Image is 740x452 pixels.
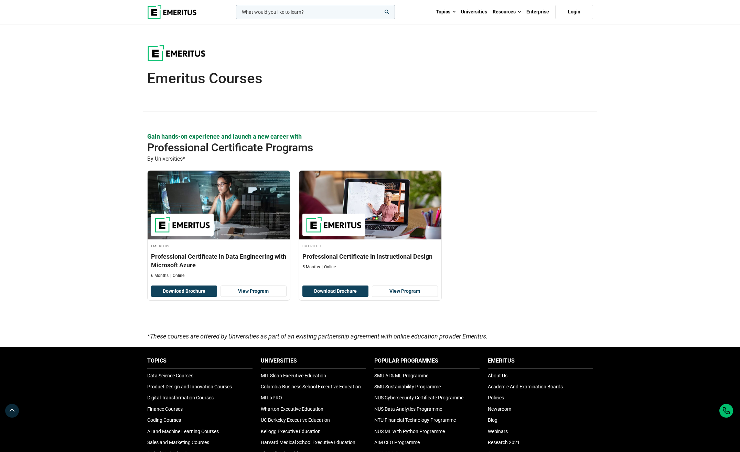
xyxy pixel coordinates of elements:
[488,429,508,434] a: Webinars
[261,429,321,434] a: Kellogg Executive Education
[374,406,442,412] a: NUS Data Analytics Programme
[374,384,441,389] a: SMU Sustainability Programme
[299,171,441,239] img: Professional Certificate in Instructional Design | Online Product Design and Innovation Course
[151,243,287,249] h4: Emeritus
[147,141,548,154] h2: Professional Certificate Programs
[302,243,438,249] h4: Emeritus
[221,286,287,297] a: View Program
[261,406,323,412] a: Wharton Executive Education
[261,384,361,389] a: Columbia Business School Executive Education
[170,273,184,279] p: Online
[306,217,362,233] img: Emeritus
[372,286,438,297] a: View Program
[151,252,287,269] h3: Professional Certificate in Data Engineering with Microsoft Azure
[148,171,290,239] img: Professional Certificate in Data Engineering with Microsoft Azure | Online Data Science and Analy...
[374,373,428,378] a: SMU AI & ML Programme
[299,171,441,273] a: Product Design and Innovation Course by Emeritus - Emeritus Emeritus Professional Certificate in ...
[147,70,593,87] h1: Emeritus Courses
[147,417,181,423] a: Coding Courses
[488,373,507,378] a: About Us
[302,252,438,261] h3: Professional Certificate in Instructional Design
[147,406,183,412] a: Finance Courses
[147,384,232,389] a: Product Design and Innovation Courses
[147,333,488,340] i: *These courses are offered by Universities as part of an existing partnership agreement with onli...
[147,45,206,61] img: University Logo White
[374,417,456,423] a: NTU Financial Technology Programme
[261,373,326,378] a: MIT Sloan Executive Education
[555,5,593,19] a: Login
[374,440,420,445] a: AIM CEO Programme
[261,440,355,445] a: Harvard Medical School Executive Education
[147,440,209,445] a: Sales and Marketing Courses
[148,171,290,282] a: Data Science and Analytics Course by Emeritus - Emeritus Emeritus Professional Certificate in Dat...
[236,5,395,19] input: woocommerce-product-search-field-0
[261,417,330,423] a: UC Berkeley Executive Education
[374,395,463,400] a: NUS Cybersecurity Certificate Programme
[374,429,445,434] a: NUS ML with Python Programme
[488,417,497,423] a: Blog
[147,373,193,378] a: Data Science Courses
[488,440,520,445] a: Research 2021
[147,132,593,141] p: Gain hands-on experience and launch a new career with
[147,429,219,434] a: AI and Machine Learning Courses
[151,273,169,279] p: 6 Months
[488,395,504,400] a: Policies
[302,264,320,270] p: 5 Months
[147,154,593,163] p: By Universities*
[488,406,511,412] a: Newsroom
[261,395,282,400] a: MIT xPRO
[488,384,563,389] a: Academic And Examination Boards
[147,395,214,400] a: Digital Transformation Courses
[302,286,368,297] button: Download Brochure
[322,264,336,270] p: Online
[154,217,210,233] img: Emeritus
[151,286,217,297] button: Download Brochure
